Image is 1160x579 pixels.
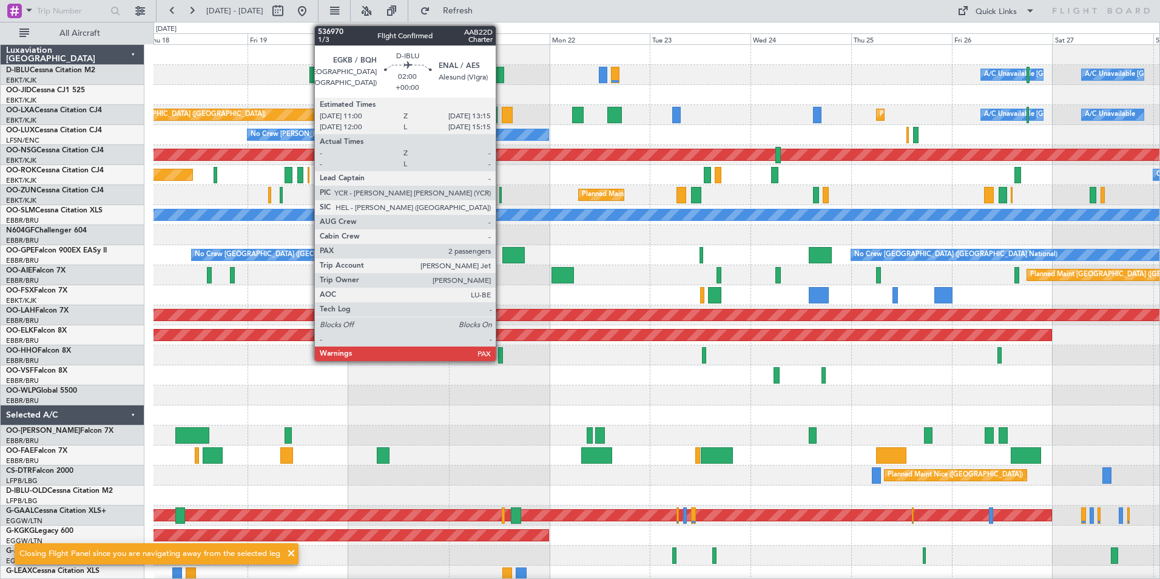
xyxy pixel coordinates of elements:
[6,327,67,334] a: OO-ELKFalcon 8X
[6,296,36,305] a: EBKT/KJK
[6,247,107,254] a: OO-GPEFalcon 900EX EASy II
[6,227,87,234] a: N604GFChallenger 604
[951,1,1041,21] button: Quick Links
[75,106,266,124] div: Planned Maint [GEOGRAPHIC_DATA] ([GEOGRAPHIC_DATA])
[6,356,39,365] a: EBBR/BRU
[6,327,33,334] span: OO-ELK
[6,247,35,254] span: OO-GPE
[6,216,39,225] a: EBBR/BRU
[6,287,34,294] span: OO-FSX
[6,367,67,374] a: OO-VSFFalcon 8X
[449,33,550,44] div: Sun 21
[750,33,851,44] div: Wed 24
[248,33,348,44] div: Fri 19
[6,167,36,174] span: OO-ROK
[550,33,650,44] div: Mon 22
[6,187,104,194] a: OO-ZUNCessna Citation CJ4
[37,2,107,20] input: Trip Number
[6,376,39,385] a: EBBR/BRU
[6,436,39,445] a: EBBR/BRU
[6,167,104,174] a: OO-ROKCessna Citation CJ4
[952,33,1053,44] div: Fri 26
[6,127,102,134] a: OO-LUXCessna Citation CJ4
[6,256,39,265] a: EBBR/BRU
[348,33,449,44] div: Sat 20
[6,136,39,145] a: LFSN/ENC
[1053,33,1153,44] div: Sat 27
[6,516,42,526] a: EGGW/LTN
[6,367,34,374] span: OO-VSF
[6,87,32,94] span: OO-JID
[195,246,398,264] div: No Crew [GEOGRAPHIC_DATA] ([GEOGRAPHIC_DATA] National)
[6,87,85,94] a: OO-JIDCessna CJ1 525
[1085,106,1135,124] div: A/C Unavailable
[6,127,35,134] span: OO-LUX
[6,396,39,405] a: EBBR/BRU
[6,307,35,314] span: OO-LAH
[6,387,77,394] a: OO-WLPGlobal 5500
[251,126,396,144] div: No Crew [PERSON_NAME] ([PERSON_NAME])
[6,316,39,325] a: EBBR/BRU
[888,466,1023,484] div: Planned Maint Nice ([GEOGRAPHIC_DATA])
[6,176,36,185] a: EBKT/KJK
[13,24,132,43] button: All Aircraft
[6,207,103,214] a: OO-SLMCessna Citation XLS
[19,548,280,560] div: Closing Flight Panel since you are navigating away from the selected leg
[6,67,30,74] span: D-IBLU
[6,347,38,354] span: OO-HHO
[6,147,104,154] a: OO-NSGCessna Citation CJ4
[6,447,34,455] span: OO-FAE
[582,186,723,204] div: Planned Maint Kortrijk-[GEOGRAPHIC_DATA]
[6,276,39,285] a: EBBR/BRU
[6,467,32,475] span: CS-DTR
[6,107,102,114] a: OO-LXACessna Citation CJ4
[206,5,263,16] span: [DATE] - [DATE]
[6,147,36,154] span: OO-NSG
[6,187,36,194] span: OO-ZUN
[6,227,35,234] span: N604GF
[6,487,113,495] a: D-IBLU-OLDCessna Citation M2
[6,387,36,394] span: OO-WLP
[6,487,47,495] span: D-IBLU-OLD
[6,527,73,535] a: G-KGKGLegacy 600
[414,1,487,21] button: Refresh
[6,116,36,125] a: EBKT/KJK
[6,476,38,486] a: LFPB/LBG
[6,336,39,345] a: EBBR/BRU
[6,527,35,535] span: G-KGKG
[6,307,69,314] a: OO-LAHFalcon 7X
[6,347,71,354] a: OO-HHOFalcon 8X
[6,67,95,74] a: D-IBLUCessna Citation M2
[650,33,750,44] div: Tue 23
[6,107,35,114] span: OO-LXA
[6,496,38,506] a: LFPB/LBG
[854,246,1057,264] div: No Crew [GEOGRAPHIC_DATA] ([GEOGRAPHIC_DATA] National)
[6,236,39,245] a: EBBR/BRU
[6,507,106,515] a: G-GAALCessna Citation XLS+
[6,96,36,105] a: EBKT/KJK
[433,7,484,15] span: Refresh
[6,447,67,455] a: OO-FAEFalcon 7X
[6,456,39,466] a: EBBR/BRU
[6,76,36,85] a: EBKT/KJK
[6,427,80,435] span: OO-[PERSON_NAME]
[851,33,952,44] div: Thu 25
[32,29,128,38] span: All Aircraft
[6,196,36,205] a: EBKT/KJK
[6,427,113,435] a: OO-[PERSON_NAME]Falcon 7X
[6,467,73,475] a: CS-DTRFalcon 2000
[6,507,34,515] span: G-GAAL
[976,6,1017,18] div: Quick Links
[6,287,67,294] a: OO-FSXFalcon 7X
[880,106,1021,124] div: Planned Maint Kortrijk-[GEOGRAPHIC_DATA]
[156,24,177,35] div: [DATE]
[6,207,35,214] span: OO-SLM
[147,33,248,44] div: Thu 18
[6,156,36,165] a: EBKT/KJK
[6,267,66,274] a: OO-AIEFalcon 7X
[6,267,32,274] span: OO-AIE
